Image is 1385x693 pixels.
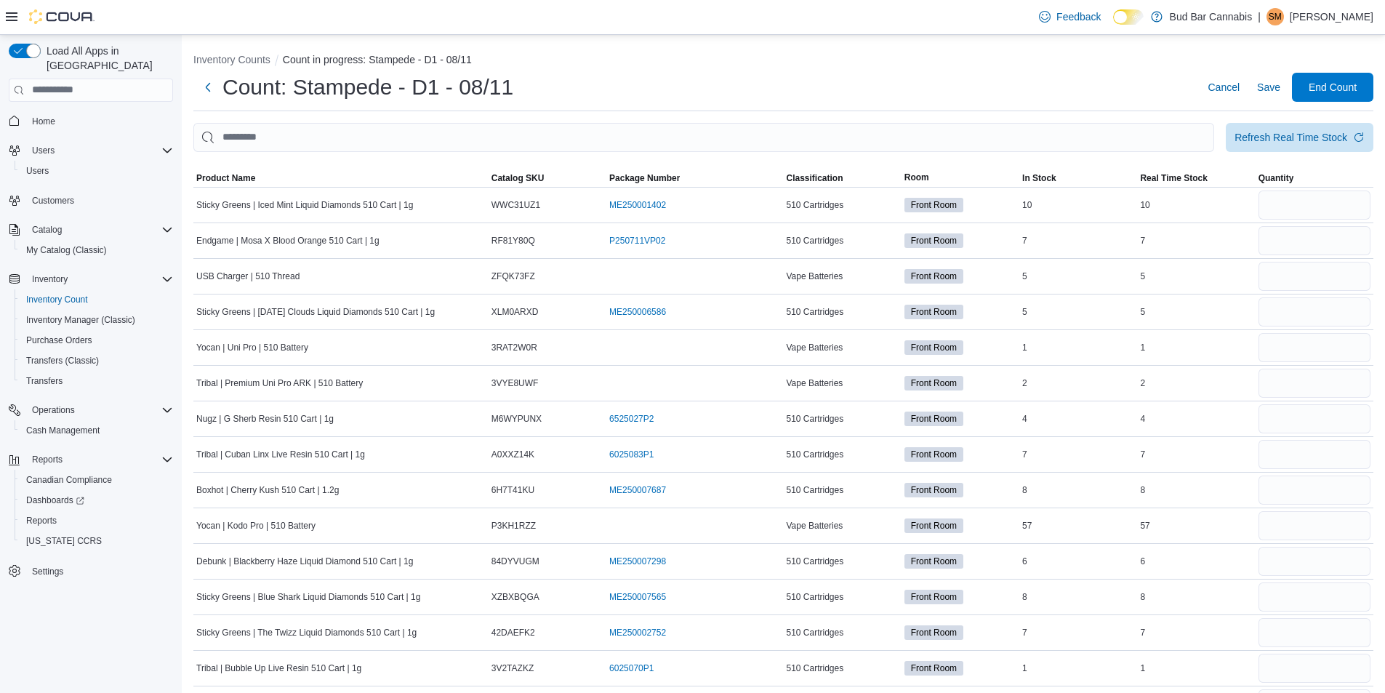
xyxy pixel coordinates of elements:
[1137,268,1255,285] div: 5
[196,377,363,389] span: Tribal | Premium Uni Pro ARK | 510 Battery
[32,273,68,285] span: Inventory
[26,142,173,159] span: Users
[20,372,68,390] a: Transfers
[15,240,179,260] button: My Catalog (Classic)
[1137,303,1255,321] div: 5
[904,447,963,462] span: Front Room
[196,556,413,567] span: Debunk | Blackberry Haze Liquid Diamond 510 Cart | 1g
[609,449,654,460] a: 6025083P1
[26,451,68,468] button: Reports
[1235,130,1347,145] div: Refresh Real Time Stock
[1019,660,1137,677] div: 1
[32,566,63,577] span: Settings
[20,532,173,550] span: Washington CCRS
[32,404,75,416] span: Operations
[1019,196,1137,214] div: 10
[15,350,179,371] button: Transfers (Classic)
[20,372,173,390] span: Transfers
[20,241,173,259] span: My Catalog (Classic)
[41,44,173,73] span: Load All Apps in [GEOGRAPHIC_DATA]
[3,560,179,581] button: Settings
[9,105,173,620] nav: Complex example
[26,474,112,486] span: Canadian Compliance
[786,377,843,389] span: Vape Batteries
[26,192,80,209] a: Customers
[606,169,783,187] button: Package Number
[20,471,173,489] span: Canadian Compliance
[911,484,957,497] span: Front Room
[491,377,539,389] span: 3VYE8UWF
[609,172,680,184] span: Package Number
[491,627,535,638] span: 42DAEFK2
[786,520,843,532] span: Vape Batteries
[20,492,173,509] span: Dashboards
[491,172,545,184] span: Catalog SKU
[1226,123,1373,152] button: Refresh Real Time Stock
[15,289,179,310] button: Inventory Count
[911,555,957,568] span: Front Room
[1140,172,1207,184] span: Real Time Stock
[20,332,173,349] span: Purchase Orders
[26,515,57,526] span: Reports
[786,449,843,460] span: 510 Cartridges
[15,470,179,490] button: Canadian Compliance
[196,662,361,674] span: Tribal | Bubble Up Live Resin 510 Cart | 1g
[222,73,513,102] h1: Count: Stampede - D1 - 08/11
[491,199,540,211] span: WWC31UZ1
[904,376,963,390] span: Front Room
[911,305,957,319] span: Front Room
[1137,517,1255,534] div: 57
[20,492,90,509] a: Dashboards
[609,484,666,496] a: ME250007687
[26,535,102,547] span: [US_STATE] CCRS
[1137,196,1255,214] div: 10
[609,235,665,247] a: P250711VP02
[911,199,957,212] span: Front Room
[786,172,843,184] span: Classification
[1137,624,1255,641] div: 7
[1137,446,1255,463] div: 7
[609,199,666,211] a: ME250001402
[786,556,843,567] span: 510 Cartridges
[1208,80,1240,95] span: Cancel
[26,165,49,177] span: Users
[32,116,55,127] span: Home
[491,449,534,460] span: A0XXZ14K
[20,352,105,369] a: Transfers (Classic)
[904,518,963,533] span: Front Room
[783,169,901,187] button: Classification
[26,244,107,256] span: My Catalog (Classic)
[786,199,843,211] span: 510 Cartridges
[20,332,98,349] a: Purchase Orders
[1019,374,1137,392] div: 2
[15,490,179,510] a: Dashboards
[911,448,957,461] span: Front Room
[491,342,537,353] span: 3RAT2W0R
[1033,2,1107,31] a: Feedback
[491,484,534,496] span: 6H7T41KU
[15,371,179,391] button: Transfers
[904,554,963,569] span: Front Room
[196,627,417,638] span: Sticky Greens | The Twizz Liquid Diamonds 510 Cart | 1g
[1137,374,1255,392] div: 2
[193,123,1214,152] input: This is a search bar. After typing your query, hit enter to filter the results lower in the page.
[26,221,68,239] button: Catalog
[26,191,173,209] span: Customers
[1113,9,1144,25] input: Dark Mode
[196,306,435,318] span: Sticky Greens | [DATE] Clouds Liquid Diamonds 510 Cart | 1g
[32,454,63,465] span: Reports
[904,340,963,355] span: Front Room
[20,162,173,180] span: Users
[26,425,100,436] span: Cash Management
[283,54,472,65] button: Count in progress: Stampede - D1 - 08/11
[26,113,61,130] a: Home
[1019,446,1137,463] div: 7
[26,335,92,346] span: Purchase Orders
[20,241,113,259] a: My Catalog (Classic)
[3,269,179,289] button: Inventory
[786,627,843,638] span: 510 Cartridges
[20,512,63,529] a: Reports
[26,294,88,305] span: Inventory Count
[904,625,963,640] span: Front Room
[15,330,179,350] button: Purchase Orders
